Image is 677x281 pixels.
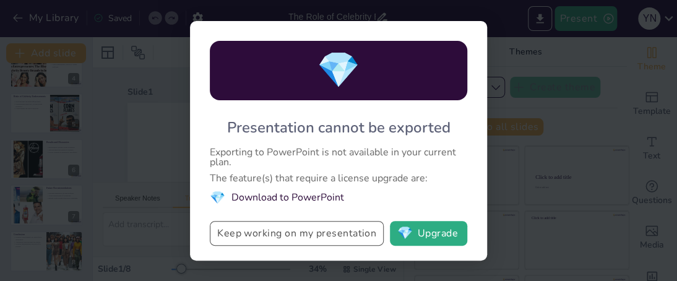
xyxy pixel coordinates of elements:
button: diamondUpgrade [390,221,467,246]
button: Keep working on my presentation [210,221,384,246]
li: Download to PowerPoint [210,189,467,206]
div: Exporting to PowerPoint is not available in your current plan. [210,147,467,167]
span: diamond [210,189,225,206]
span: diamond [317,46,360,94]
span: diamond [397,227,412,240]
div: The feature(s) that require a license upgrade are: [210,173,467,183]
div: Presentation cannot be exported [227,118,451,137]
